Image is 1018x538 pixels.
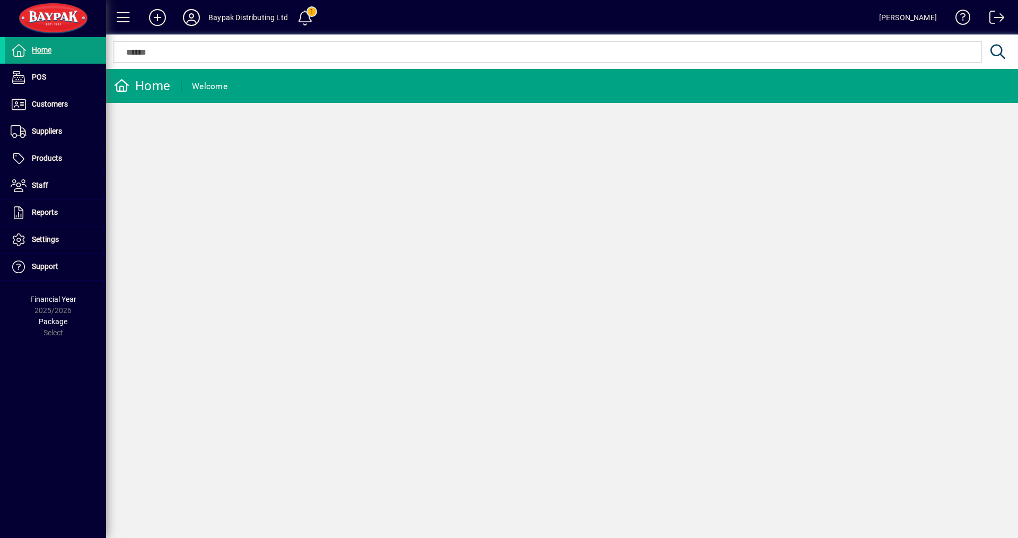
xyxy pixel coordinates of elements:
[32,46,51,54] span: Home
[32,154,62,162] span: Products
[5,227,106,253] a: Settings
[5,145,106,172] a: Products
[5,91,106,118] a: Customers
[5,254,106,280] a: Support
[947,2,971,37] a: Knowledge Base
[192,78,227,95] div: Welcome
[32,262,58,271] span: Support
[879,9,937,26] div: [PERSON_NAME]
[5,199,106,226] a: Reports
[32,235,59,244] span: Settings
[30,295,76,303] span: Financial Year
[5,118,106,145] a: Suppliers
[141,8,174,27] button: Add
[5,172,106,199] a: Staff
[32,73,46,81] span: POS
[5,64,106,91] a: POS
[174,8,208,27] button: Profile
[114,77,170,94] div: Home
[32,100,68,108] span: Customers
[208,9,288,26] div: Baypak Distributing Ltd
[32,127,62,135] span: Suppliers
[981,2,1005,37] a: Logout
[32,208,58,216] span: Reports
[32,181,48,189] span: Staff
[39,317,67,326] span: Package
